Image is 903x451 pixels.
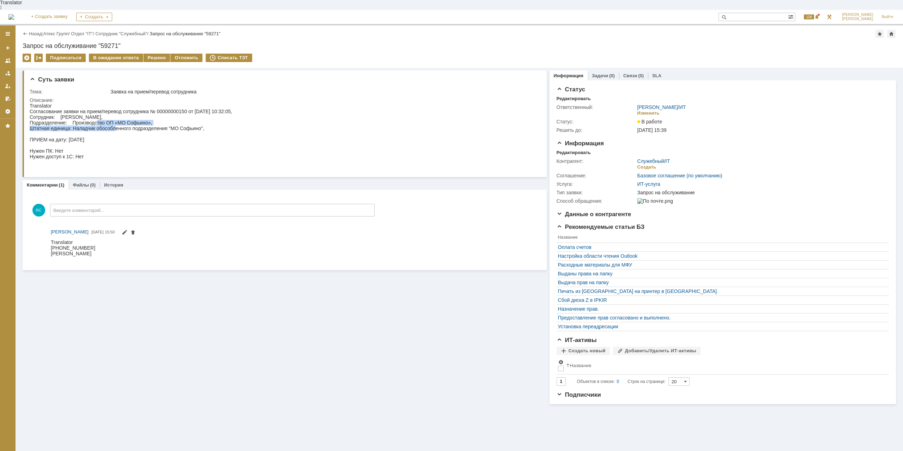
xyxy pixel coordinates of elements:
[557,150,591,156] div: Редактировать
[104,182,123,188] a: История
[557,173,636,178] div: Соглашение:
[30,89,109,95] div: Тема:
[558,324,884,329] a: Установка переадресации
[558,288,884,294] a: Печать из [GEOGRAPHIC_DATA] на принтер в [GEOGRAPHIC_DATA]
[30,76,74,83] span: Суть заявки
[557,119,636,124] div: Статус:
[637,158,664,164] a: Служебный
[2,93,13,104] a: Мои согласования
[557,181,636,187] div: Услуга:
[150,31,220,36] div: Запрос на обслуживание "59271"
[122,230,127,236] span: Редактировать
[73,182,89,188] a: Файлы
[637,119,662,124] span: В работе
[2,42,13,54] a: Создать заявку
[2,106,13,117] a: Настройки
[71,31,93,36] a: Отдел "IT"
[8,14,14,20] a: Перейти на домашнюю страницу
[71,31,95,36] div: /
[558,315,884,321] a: Предоставление прав согласовано и выполнено.
[105,230,115,234] span: 15:50
[43,31,71,36] div: /
[557,127,636,133] div: Решить до:
[2,80,13,92] a: Мои заявки
[558,253,884,259] a: Настройка области чтения Outlook
[95,31,150,36] div: /
[570,363,592,368] div: Название
[878,10,897,24] a: Выйти
[90,182,96,188] div: (0)
[110,89,534,95] div: Заявка на прием/перевод сотрудника
[558,306,884,312] a: Назначение прав.
[130,230,136,236] span: Удалить
[2,68,13,79] a: Заявки в моей ответственности
[27,10,72,24] a: + Создать заявку
[554,73,583,78] a: Информация
[637,110,660,116] div: Изменить
[76,13,112,21] div: Создать
[565,358,885,374] th: Название
[558,359,564,365] span: Настройки
[637,190,884,195] div: Запрос на обслуживание
[638,73,644,78] div: (0)
[842,13,873,17] span: [PERSON_NAME]
[558,297,884,303] a: Сбой диска Z в IPKIR
[679,104,686,110] a: ИТ
[842,17,873,21] span: [PERSON_NAME]
[23,54,31,62] div: Удалить
[623,73,637,78] a: Связи
[2,55,13,66] a: Заявки на командах
[666,158,670,164] a: IT
[30,97,536,103] div: Описание:
[887,30,896,38] div: Сделать домашней страницей
[42,31,43,36] div: |
[592,73,608,78] a: Задачи
[95,31,147,36] a: Сотрудник "Служебный"
[825,13,834,21] a: Перейти в интерфейс администратора
[558,244,884,250] a: Оплата счетов
[558,280,884,285] a: Выдача прав на папку
[557,198,636,204] div: Способ обращения:
[557,158,636,164] div: Контрагент:
[557,211,631,218] span: Данные о контрагенте
[557,337,597,343] span: ИТ-активы
[788,13,795,20] span: Расширенный поиск
[838,10,878,24] a: [PERSON_NAME][PERSON_NAME]
[43,31,68,36] a: Атекс Групп
[558,271,884,276] a: Выданы права на папку
[557,190,636,195] div: Тип заявки:
[637,104,678,110] a: [PERSON_NAME]
[557,104,636,110] div: Ответственный:
[23,42,896,49] div: Запрос на обслуживание "59271"
[800,10,821,24] div: Открыть панель уведомлений
[557,96,591,102] div: Редактировать
[637,127,667,133] span: [DATE] 15:39
[59,182,65,188] div: (1)
[557,391,601,398] span: Подписчики
[637,158,670,164] div: /
[557,140,604,147] span: Информация
[577,377,666,386] i: Строк на странице:
[637,198,673,204] img: По почте.png
[637,104,686,110] div: /
[804,14,814,19] span: 108
[637,181,660,187] a: ИТ-услуга
[29,31,42,36] a: Назад
[652,73,661,78] a: SLA
[34,54,43,62] div: Работа с массовостью
[51,229,89,234] span: [PERSON_NAME]
[27,182,58,188] a: Комментарии
[637,173,722,178] a: Базовое соглашение (по умолчанию)
[51,228,89,236] a: [PERSON_NAME]
[637,164,656,170] div: Создать
[558,262,884,268] a: Расходные материалы для МФУ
